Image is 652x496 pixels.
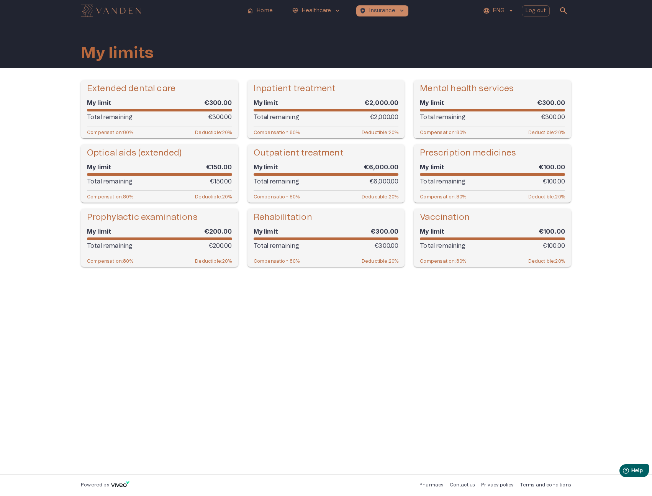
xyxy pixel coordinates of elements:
[87,99,111,107] h6: My limit
[556,3,571,18] button: open search modal
[420,99,444,107] h6: My limit
[522,5,550,16] button: Log out
[482,5,515,16] button: ENG
[420,258,466,264] p: Compensation : 80 %
[87,228,111,236] h6: My limit
[87,177,133,186] p: Total remaining
[539,163,565,172] h6: €100.00
[526,7,546,15] p: Log out
[541,113,565,122] p: €300.00
[247,7,254,14] span: home
[362,258,398,264] p: Deductible : 20 %
[369,7,395,15] p: Insurance
[254,129,300,135] p: Compensation : 80 %
[528,194,565,200] p: Deductible : 20 %
[362,194,398,200] p: Deductible : 20 %
[81,44,154,62] h1: My limits
[592,461,652,483] iframe: Help widget launcher
[257,7,273,15] p: Home
[87,113,133,122] p: Total remaining
[81,482,109,488] p: Powered by
[364,163,398,172] h6: €6,000.00
[420,194,466,200] p: Compensation : 80 %
[369,177,398,186] p: €6,000.00
[210,177,232,186] p: €150.00
[420,147,516,159] h5: Prescription medicines
[334,7,341,14] span: keyboard_arrow_down
[420,241,465,250] p: Total remaining
[374,241,398,250] p: €300.00
[528,258,565,264] p: Deductible : 20 %
[244,5,277,16] button: homeHome
[539,228,565,236] h6: €100.00
[81,5,241,16] a: Navigate to homepage
[302,7,331,15] p: Healthcare
[204,99,232,107] h6: €300.00
[542,241,565,250] p: €100.00
[208,113,232,122] p: €300.00
[254,113,299,122] p: Total remaining
[398,7,405,14] span: keyboard_arrow_down
[87,194,133,200] p: Compensation : 80 %
[537,99,565,107] h6: €300.00
[359,7,366,14] span: health_and_safety
[364,99,398,107] h6: €2,000.00
[254,212,312,223] h5: Rehabilitation
[87,241,133,250] p: Total remaining
[195,258,232,264] p: Deductible : 20 %
[254,228,278,236] h6: My limit
[87,83,175,94] h5: Extended dental care
[204,228,232,236] h6: €200.00
[254,99,278,107] h6: My limit
[419,483,443,487] a: Pharmacy
[208,241,232,250] p: €200.00
[87,163,111,172] h6: My limit
[87,212,198,223] h5: Prophylactic examinations
[195,129,232,135] p: Deductible : 20 %
[362,129,398,135] p: Deductible : 20 %
[289,5,344,16] button: ecg_heartHealthcarekeyboard_arrow_down
[420,163,444,172] h6: My limit
[206,163,232,172] h6: €150.00
[420,212,470,223] h5: Vaccination
[450,482,475,488] p: Contact us
[420,177,465,186] p: Total remaining
[254,241,299,250] p: Total remaining
[542,177,565,186] p: €100.00
[195,194,232,200] p: Deductible : 20 %
[559,6,568,15] span: search
[254,147,344,159] h5: Outpatient treatment
[370,113,398,122] p: €2,000.00
[254,194,300,200] p: Compensation : 80 %
[254,177,299,186] p: Total remaining
[254,258,300,264] p: Compensation : 80 %
[481,483,513,487] a: Privacy policy
[87,129,133,135] p: Compensation : 80 %
[81,5,141,17] img: Vanden logo
[520,483,571,487] a: Terms and conditions
[420,83,514,94] h5: Mental health services
[493,7,504,15] p: ENG
[292,7,299,14] span: ecg_heart
[87,147,182,159] h5: Optical aids (extended)
[254,83,336,94] h5: Inpatient treatment
[420,129,466,135] p: Compensation : 80 %
[254,163,278,172] h6: My limit
[87,258,133,264] p: Compensation : 80 %
[420,228,444,236] h6: My limit
[528,129,565,135] p: Deductible : 20 %
[420,113,465,122] p: Total remaining
[370,228,398,236] h6: €300.00
[356,5,408,16] button: health_and_safetyInsurancekeyboard_arrow_down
